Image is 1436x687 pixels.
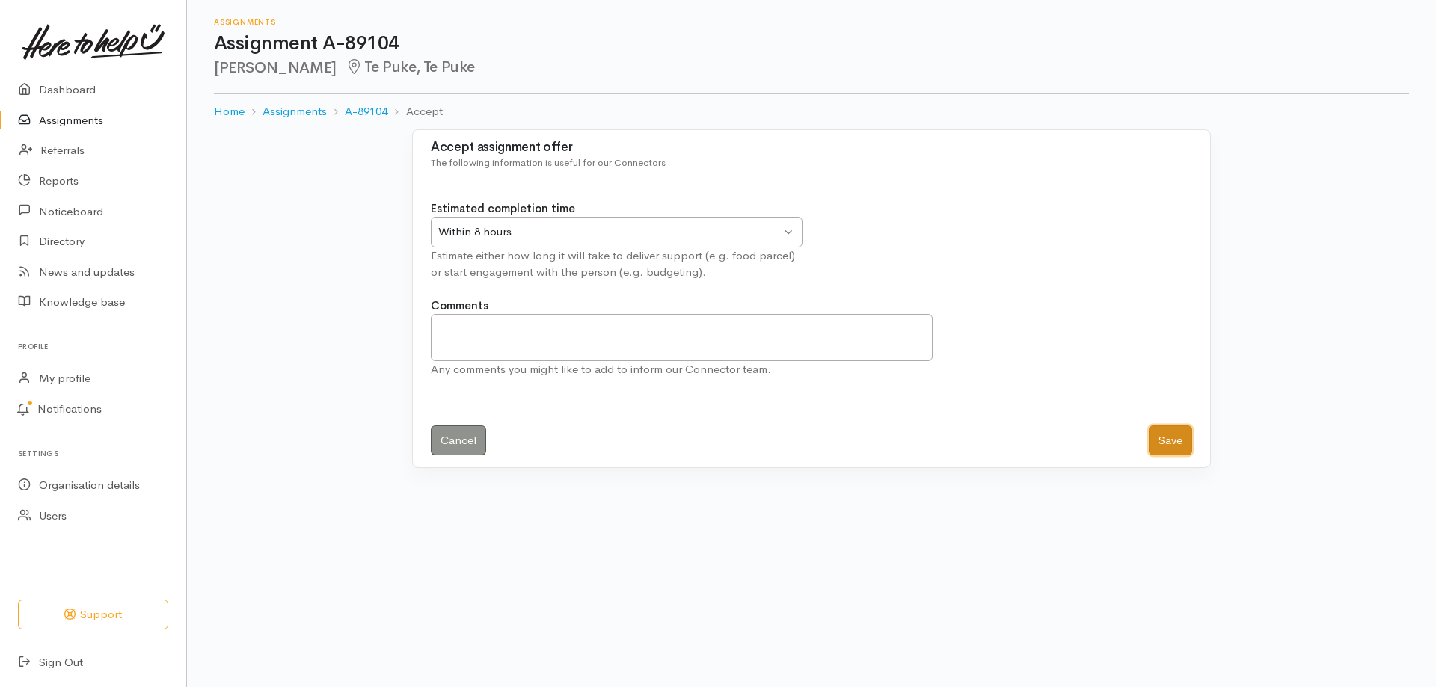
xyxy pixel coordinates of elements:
[214,33,1409,55] h1: Assignment A-89104
[346,58,475,76] span: Te Puke, Te Puke
[214,103,245,120] a: Home
[263,103,327,120] a: Assignments
[1149,425,1192,456] button: Save
[18,443,168,463] h6: Settings
[431,141,1192,155] h3: Accept assignment offer
[438,224,781,241] div: Within 8 hours
[431,247,803,281] div: Estimate either how long it will take to deliver support (e.g. food parcel) or start engagement w...
[214,59,1409,76] h2: [PERSON_NAME]
[431,200,575,218] label: Estimated completion time
[387,103,442,120] li: Accept
[214,18,1409,26] h6: Assignments
[431,425,486,456] a: Cancel
[345,103,387,120] a: A-89104
[18,336,168,357] h6: Profile
[431,361,933,378] div: Any comments you might like to add to inform our Connector team.
[431,298,488,315] label: Comments
[431,156,666,169] span: The following information is useful for our Connectors
[18,600,168,630] button: Support
[214,94,1409,129] nav: breadcrumb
